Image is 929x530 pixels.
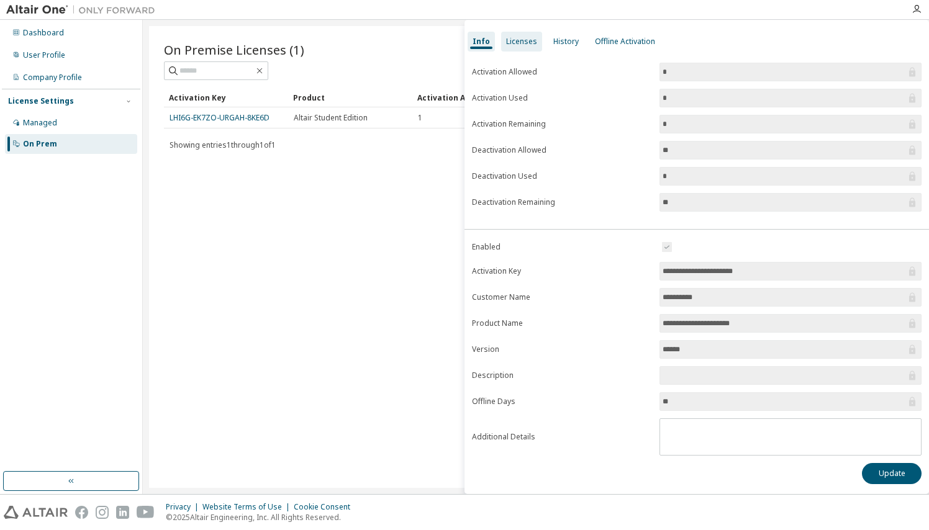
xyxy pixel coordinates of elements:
div: Info [473,37,490,47]
div: Website Terms of Use [202,502,294,512]
label: Deactivation Allowed [472,145,652,155]
p: © 2025 Altair Engineering, Inc. All Rights Reserved. [166,512,358,523]
img: linkedin.svg [116,506,129,519]
label: Additional Details [472,432,652,442]
div: User Profile [23,50,65,60]
label: Offline Days [472,397,652,406]
label: Version [472,344,652,354]
label: Deactivation Remaining [472,197,652,207]
a: LHI6G-EK7ZO-URGAH-8KE6D [170,112,270,123]
img: altair_logo.svg [4,506,68,519]
label: Product Name [472,318,652,328]
span: 1 [418,113,422,123]
div: Dashboard [23,28,64,38]
img: Altair One [6,4,161,16]
img: facebook.svg [75,506,88,519]
span: Showing entries 1 through 1 of 1 [170,140,276,150]
div: Activation Key [169,88,283,107]
div: Offline Activation [595,37,655,47]
div: Company Profile [23,73,82,83]
div: Licenses [506,37,537,47]
label: Description [472,371,652,380]
label: Deactivation Used [472,171,652,181]
label: Activation Key [472,266,652,276]
div: Activation Allowed [417,88,532,107]
button: Update [862,463,922,484]
div: Product [293,88,407,107]
div: Managed [23,118,57,128]
div: Privacy [166,502,202,512]
img: instagram.svg [96,506,109,519]
label: Activation Remaining [472,119,652,129]
img: youtube.svg [137,506,155,519]
div: Cookie Consent [294,502,358,512]
div: History [553,37,579,47]
label: Activation Used [472,93,652,103]
label: Activation Allowed [472,67,652,77]
div: License Settings [8,96,74,106]
div: On Prem [23,139,57,149]
span: Altair Student Edition [294,113,368,123]
label: Customer Name [472,292,652,302]
span: On Premise Licenses (1) [164,41,304,58]
label: Enabled [472,242,652,252]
